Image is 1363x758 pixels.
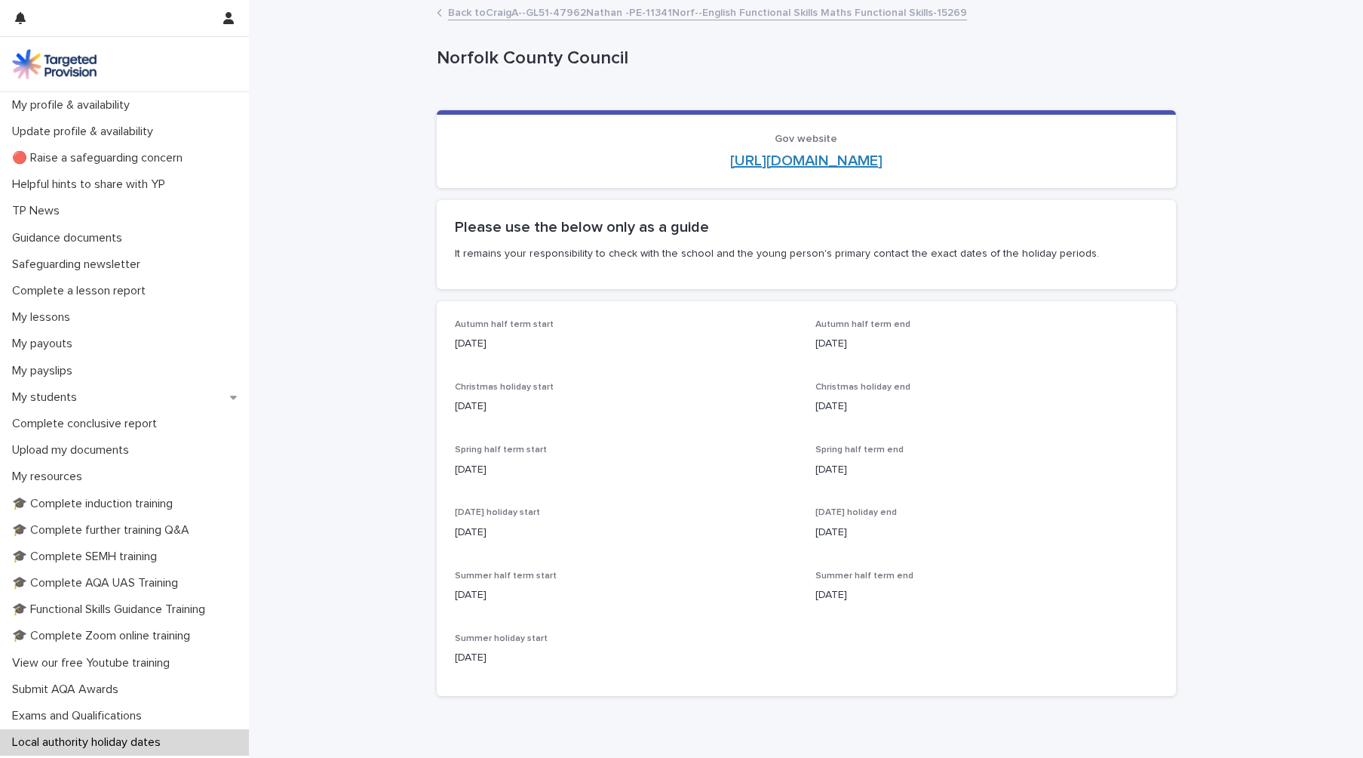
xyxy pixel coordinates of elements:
p: Norfolk County Council [437,48,1170,69]
p: It remains your responsibility to check with the school and the young person's primary contact th... [455,247,1158,260]
p: 🎓 Functional Skills Guidance Training [6,602,217,617]
p: Submit AQA Awards [6,683,130,697]
p: [DATE] [815,525,1158,541]
p: My payslips [6,364,84,378]
span: Autumn half term end [815,320,910,329]
a: Back toCraigA--GL51-47962Nathan -PE-11341Norf--English Functional Skills Maths Functional Skills-... [448,3,967,20]
span: Summer half term end [815,572,913,581]
p: Upload my documents [6,443,141,458]
span: [DATE] holiday end [815,508,897,517]
span: Spring half term end [815,445,904,454]
p: Helpful hints to share with YP [6,177,177,192]
p: My profile & availability [6,98,142,112]
span: Spring half term start [455,445,547,454]
p: 🎓 Complete induction training [6,497,185,511]
p: [DATE] [455,462,797,478]
span: Summer half term start [455,572,557,581]
p: [DATE] [455,399,797,414]
span: Christmas holiday end [815,383,910,392]
p: [DATE] [815,587,1158,603]
p: [DATE] [455,336,797,352]
p: My resources [6,470,94,484]
p: Complete a lesson report [6,284,158,298]
p: [DATE] [455,587,797,603]
p: 🔴 Raise a safeguarding concern [6,151,195,165]
p: Guidance documents [6,231,134,245]
p: [DATE] [815,336,1158,352]
p: Safeguarding newsletter [6,257,152,272]
p: 🎓 Complete further training Q&A [6,523,201,538]
span: Gov website [775,134,837,144]
p: My payouts [6,337,84,351]
p: [DATE] [815,399,1158,414]
span: [DATE] holiday start [455,508,540,517]
p: My lessons [6,310,82,325]
p: 🎓 Complete Zoom online training [6,629,202,643]
p: My students [6,390,89,405]
span: Christmas holiday start [455,383,554,392]
h2: Please use the below only as a guide [455,218,1158,236]
p: Update profile & availability [6,125,165,139]
p: 🎓 Complete SEMH training [6,550,169,564]
p: 🎓 Complete AQA UAS Training [6,576,190,590]
p: TP News [6,204,72,218]
p: View our free Youtube training [6,656,182,670]
p: Local authority holiday dates [6,735,173,750]
p: [DATE] [455,525,797,541]
img: M5nRWzHhSzIhMunXDL62 [12,49,97,79]
p: Complete conclusive report [6,417,169,431]
a: [URL][DOMAIN_NAME] [730,153,883,168]
p: [DATE] [455,650,797,666]
p: Exams and Qualifications [6,709,154,723]
span: Autumn half term start [455,320,554,329]
p: [DATE] [815,462,1158,478]
span: Summer holiday start [455,634,548,643]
